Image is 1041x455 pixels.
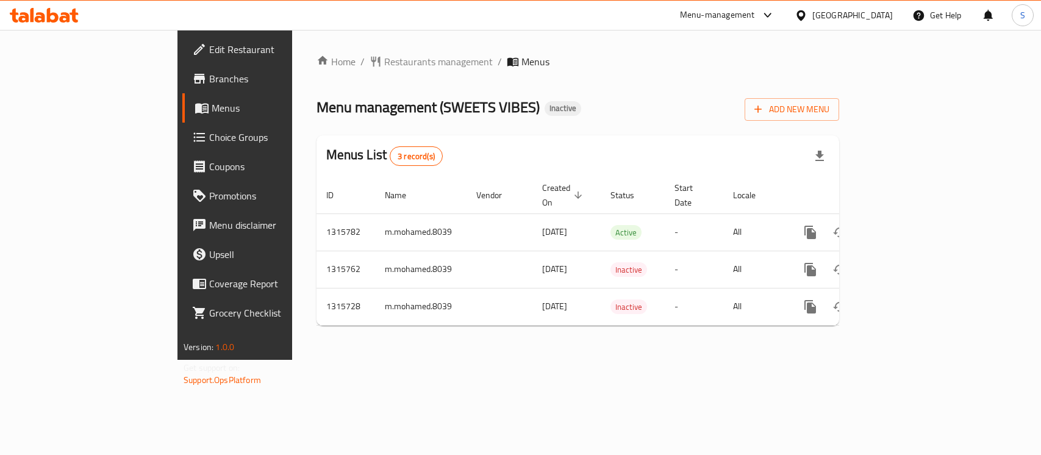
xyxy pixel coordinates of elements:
span: Name [385,188,422,202]
button: more [796,255,825,284]
span: Get support on: [184,360,240,376]
div: Inactive [610,299,647,314]
span: ID [326,188,349,202]
span: Coupons [209,159,342,174]
td: m.mohamed.8039 [375,213,467,251]
a: Support.OpsPlatform [184,372,261,388]
span: Inactive [545,103,581,113]
td: - [665,288,723,325]
span: 1.0.0 [215,339,234,355]
td: All [723,288,786,325]
table: enhanced table [317,177,923,326]
span: Vendor [476,188,518,202]
div: Inactive [545,101,581,116]
span: Active [610,226,642,240]
td: m.mohamed.8039 [375,288,467,325]
a: Menus [182,93,351,123]
li: / [498,54,502,69]
span: Choice Groups [209,130,342,145]
span: [DATE] [542,298,567,314]
span: Edit Restaurant [209,42,342,57]
button: more [796,218,825,247]
div: Export file [805,142,834,171]
span: Add New Menu [754,102,829,117]
span: [DATE] [542,224,567,240]
td: All [723,251,786,288]
a: Edit Restaurant [182,35,351,64]
a: Restaurants management [370,54,493,69]
button: Change Status [825,292,854,321]
span: Inactive [610,263,647,277]
span: Status [610,188,650,202]
span: Locale [733,188,771,202]
td: m.mohamed.8039 [375,251,467,288]
a: Branches [182,64,351,93]
a: Promotions [182,181,351,210]
a: Choice Groups [182,123,351,152]
td: All [723,213,786,251]
nav: breadcrumb [317,54,839,69]
span: Inactive [610,300,647,314]
button: Add New Menu [745,98,839,121]
button: Change Status [825,255,854,284]
a: Upsell [182,240,351,269]
span: Menus [212,101,342,115]
span: Created On [542,181,586,210]
a: Coupons [182,152,351,181]
div: Menu-management [680,8,755,23]
div: Active [610,225,642,240]
span: Start Date [674,181,709,210]
a: Grocery Checklist [182,298,351,328]
span: Upsell [209,247,342,262]
a: Coverage Report [182,269,351,298]
li: / [360,54,365,69]
span: Coverage Report [209,276,342,291]
span: Restaurants management [384,54,493,69]
span: [DATE] [542,261,567,277]
span: Branches [209,71,342,86]
div: Inactive [610,262,647,277]
td: - [665,213,723,251]
span: S [1020,9,1025,22]
td: - [665,251,723,288]
span: 3 record(s) [390,151,442,162]
span: Grocery Checklist [209,306,342,320]
div: Total records count [390,146,443,166]
button: Change Status [825,218,854,247]
button: more [796,292,825,321]
span: Promotions [209,188,342,203]
h2: Menus List [326,146,443,166]
span: Menu management ( SWEETS VIBES ) [317,93,540,121]
div: [GEOGRAPHIC_DATA] [812,9,893,22]
span: Menus [521,54,549,69]
span: Menu disclaimer [209,218,342,232]
a: Menu disclaimer [182,210,351,240]
span: Version: [184,339,213,355]
th: Actions [786,177,923,214]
